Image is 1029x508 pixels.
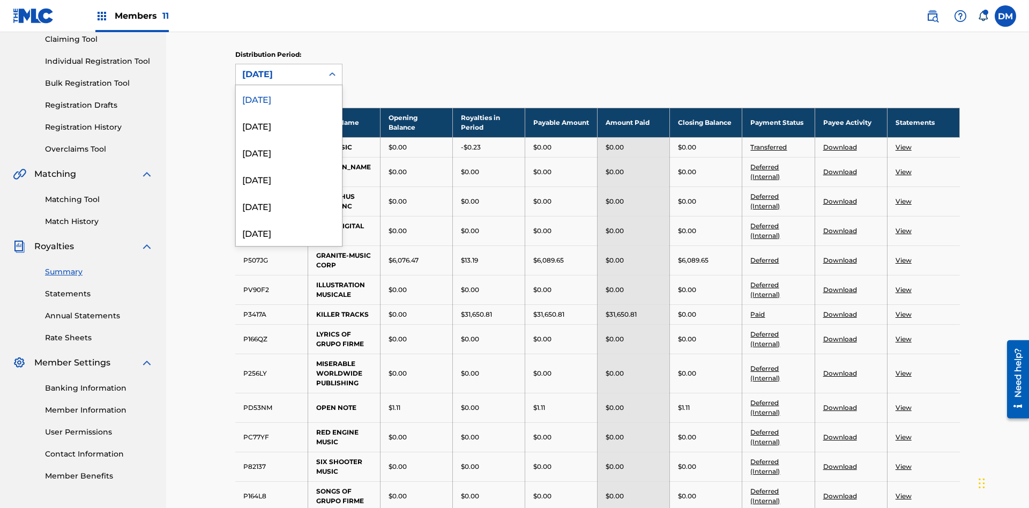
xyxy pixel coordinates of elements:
[823,335,857,343] a: Download
[45,288,153,300] a: Statements
[533,334,551,344] p: $0.00
[823,404,857,412] a: Download
[45,122,153,133] a: Registration History
[235,422,308,452] td: PC77YF
[389,143,407,152] p: $0.00
[45,100,153,111] a: Registration Drafts
[45,216,153,227] a: Match History
[896,256,912,264] a: View
[598,108,670,137] th: Amount Paid
[678,369,696,378] p: $0.00
[823,197,857,205] a: Download
[45,266,153,278] a: Summary
[236,139,342,166] div: [DATE]
[45,405,153,416] a: Member Information
[389,226,407,236] p: $0.00
[896,197,912,205] a: View
[461,256,478,265] p: $13.19
[742,108,815,137] th: Payment Status
[45,383,153,394] a: Banking Information
[954,10,967,23] img: help
[750,399,780,416] a: Deferred (Internal)
[162,11,169,21] span: 11
[975,457,1029,508] div: Chat Widget
[823,256,857,264] a: Download
[823,462,857,470] a: Download
[45,144,153,155] a: Overclaims Tool
[461,403,479,413] p: $0.00
[308,186,380,216] td: BOCEPHUS MUSIC INC
[236,219,342,246] div: [DATE]
[896,143,912,151] a: View
[45,56,153,67] a: Individual Registration Tool
[750,458,780,475] a: Deferred (Internal)
[678,334,696,344] p: $0.00
[115,10,169,22] span: Members
[380,108,452,137] th: Opening Balance
[45,34,153,45] a: Claiming Tool
[13,240,26,253] img: Royalties
[995,5,1016,27] div: User Menu
[678,143,696,152] p: $0.00
[461,285,479,295] p: $0.00
[533,491,551,501] p: $0.00
[678,226,696,236] p: $0.00
[140,168,153,181] img: expand
[525,108,598,137] th: Payable Amount
[34,356,110,369] span: Member Settings
[678,462,696,472] p: $0.00
[896,227,912,235] a: View
[606,285,624,295] p: $0.00
[308,354,380,393] td: MISERABLE WORLDWIDE PUBLISHING
[242,68,316,81] div: [DATE]
[750,428,780,446] a: Deferred (Internal)
[461,491,479,501] p: $0.00
[45,78,153,89] a: Bulk Registration Tool
[750,256,779,264] a: Deferred
[140,356,153,369] img: expand
[823,168,857,176] a: Download
[308,245,380,275] td: GRANITE-MUSIC CORP
[95,10,108,23] img: Top Rightsholders
[533,226,551,236] p: $0.00
[823,286,857,294] a: Download
[606,369,624,378] p: $0.00
[308,157,380,186] td: [PERSON_NAME]
[978,11,988,21] div: Notifications
[533,197,551,206] p: $0.00
[235,304,308,324] td: P3417A
[533,369,551,378] p: $0.00
[896,168,912,176] a: View
[750,192,780,210] a: Deferred (Internal)
[461,334,479,344] p: $0.00
[140,240,153,253] img: expand
[308,304,380,324] td: KILLER TRACKS
[236,166,342,192] div: [DATE]
[750,222,780,240] a: Deferred (Internal)
[235,50,342,59] p: Distribution Period:
[678,310,696,319] p: $0.00
[389,256,419,265] p: $6,076.47
[533,310,564,319] p: $31,650.81
[950,5,971,27] div: Help
[750,364,780,382] a: Deferred (Internal)
[308,393,380,422] td: OPEN NOTE
[999,336,1029,424] iframe: Resource Center
[896,286,912,294] a: View
[235,452,308,481] td: P82137
[896,492,912,500] a: View
[678,403,690,413] p: $1.11
[45,310,153,322] a: Annual Statements
[979,467,985,499] div: Drag
[606,310,637,319] p: $31,650.81
[606,167,624,177] p: $0.00
[389,197,407,206] p: $0.00
[461,432,479,442] p: $0.00
[235,393,308,422] td: PD53NM
[389,432,407,442] p: $0.00
[389,285,407,295] p: $0.00
[678,197,696,206] p: $0.00
[606,491,624,501] p: $0.00
[533,143,551,152] p: $0.00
